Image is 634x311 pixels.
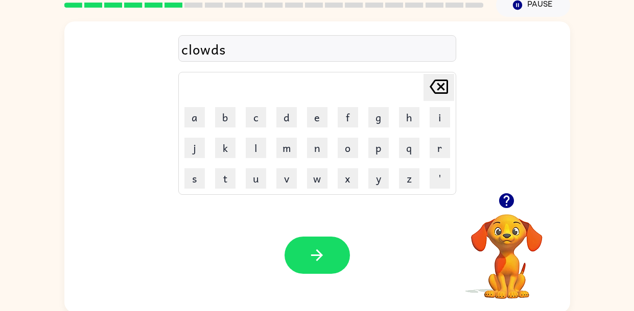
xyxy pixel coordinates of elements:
button: q [399,138,419,158]
button: r [430,138,450,158]
video: Your browser must support playing .mp4 files to use Literably. Please try using another browser. [456,198,558,300]
button: b [215,107,236,127]
button: g [368,107,389,127]
button: e [307,107,327,127]
button: j [184,138,205,158]
button: h [399,107,419,127]
button: z [399,168,419,189]
button: m [276,138,297,158]
button: u [246,168,266,189]
button: c [246,107,266,127]
button: n [307,138,327,158]
button: l [246,138,266,158]
button: p [368,138,389,158]
button: s [184,168,205,189]
button: k [215,138,236,158]
button: o [338,138,358,158]
button: y [368,168,389,189]
button: i [430,107,450,127]
button: x [338,168,358,189]
button: t [215,168,236,189]
button: ' [430,168,450,189]
button: d [276,107,297,127]
button: w [307,168,327,189]
button: v [276,168,297,189]
button: a [184,107,205,127]
div: clowds [181,38,453,60]
button: f [338,107,358,127]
